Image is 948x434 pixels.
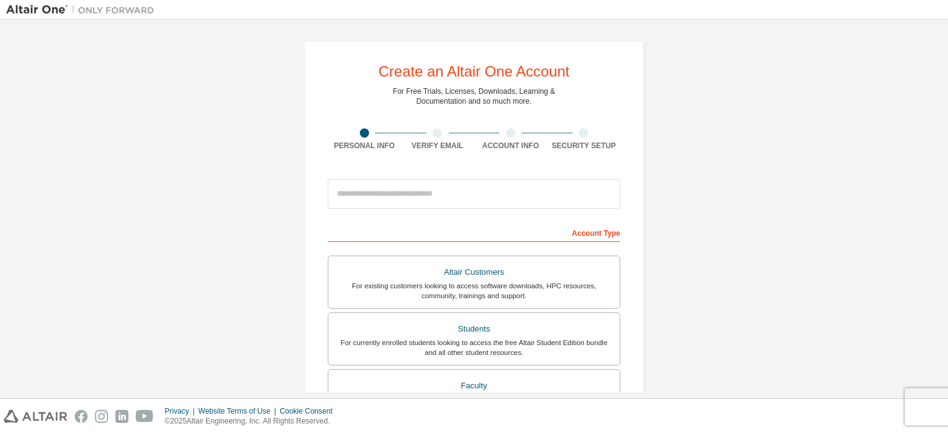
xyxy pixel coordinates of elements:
div: For existing customers looking to access software downloads, HPC resources, community, trainings ... [336,281,612,301]
div: Students [336,320,612,338]
img: facebook.svg [75,410,88,423]
div: Website Terms of Use [198,406,280,416]
div: For currently enrolled students looking to access the free Altair Student Edition bundle and all ... [336,338,612,357]
img: instagram.svg [95,410,108,423]
div: Altair Customers [336,264,612,281]
div: Verify Email [401,141,475,151]
img: altair_logo.svg [4,410,67,423]
div: Privacy [165,406,198,416]
div: Account Info [474,141,547,151]
div: Cookie Consent [280,406,339,416]
div: Personal Info [328,141,401,151]
div: Faculty [336,377,612,394]
img: youtube.svg [136,410,154,423]
div: For Free Trials, Licenses, Downloads, Learning & Documentation and so much more. [393,86,555,106]
img: Altair One [6,4,160,16]
p: © 2025 Altair Engineering, Inc. All Rights Reserved. [165,416,340,427]
div: Create an Altair One Account [378,64,570,79]
img: linkedin.svg [115,410,128,423]
div: Account Type [328,222,620,242]
div: Security Setup [547,141,621,151]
